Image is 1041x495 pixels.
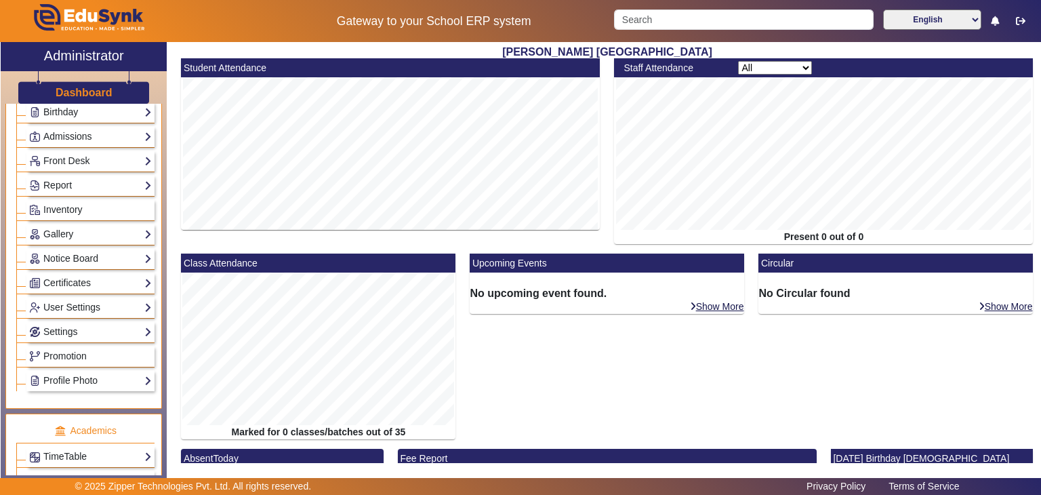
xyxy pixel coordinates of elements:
div: Present 0 out of 0 [614,230,1033,244]
input: Search [614,9,873,30]
h5: Gateway to your School ERP system [268,14,600,28]
p: © 2025 Zipper Technologies Pvt. Ltd. All rights reserved. [75,479,312,494]
mat-card-header: AbsentToday [181,449,384,468]
mat-card-header: Fee Report [398,449,817,468]
mat-card-header: Class Attendance [181,254,455,273]
img: academic.png [54,425,66,437]
h3: Dashboard [56,86,113,99]
a: Privacy Policy [800,477,872,495]
span: Promotion [43,351,87,361]
mat-card-header: [DATE] Birthday [DEMOGRAPHIC_DATA] (Wed) [831,449,1034,482]
img: Branchoperations.png [30,351,40,361]
a: Terms of Service [882,477,966,495]
a: Dashboard [55,85,113,100]
a: Show More [978,300,1034,313]
h6: No upcoming event found. [470,287,744,300]
p: Academics [16,424,155,438]
mat-card-header: Circular [758,254,1033,273]
h2: [PERSON_NAME] [GEOGRAPHIC_DATA] [174,45,1040,58]
a: Promotion [29,349,152,364]
img: Inventory.png [30,205,40,215]
div: Staff Attendance [617,61,731,75]
h6: No Circular found [758,287,1033,300]
mat-card-header: Upcoming Events [470,254,744,273]
span: Inventory [43,204,83,215]
a: Show More [689,300,745,313]
a: Inventory [29,202,152,218]
div: Marked for 0 classes/batches out of 35 [181,425,455,439]
a: Administrator [1,42,167,71]
mat-card-header: Student Attendance [181,58,600,77]
h2: Administrator [44,47,124,64]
